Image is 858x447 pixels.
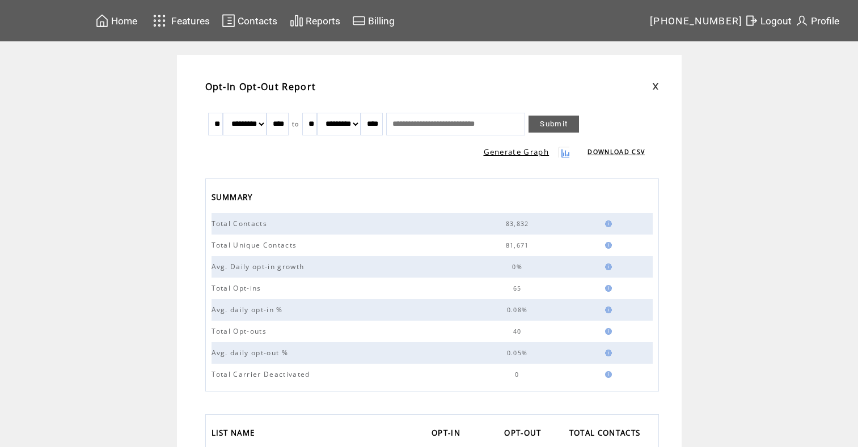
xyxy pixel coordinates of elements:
span: Home [111,15,137,27]
span: 0.08% [507,306,531,314]
a: OPT-IN [432,425,466,444]
span: 40 [513,327,525,335]
span: Logout [760,15,792,27]
span: LIST NAME [212,425,258,444]
img: help.gif [602,306,612,313]
span: SUMMARY [212,189,256,208]
a: Features [148,10,212,32]
span: Billing [368,15,395,27]
a: TOTAL CONTACTS [569,425,646,444]
span: Contacts [238,15,277,27]
img: chart.svg [290,14,303,28]
a: Home [94,12,139,29]
span: to [292,120,299,128]
img: help.gif [602,263,612,270]
img: help.gif [602,328,612,335]
span: TOTAL CONTACTS [569,425,644,444]
span: Total Opt-outs [212,326,270,336]
span: Avg. Daily opt-in growth [212,262,307,271]
span: 83,832 [506,220,532,228]
span: 65 [513,284,525,292]
a: Submit [529,116,579,133]
a: Reports [288,12,342,29]
img: help.gif [602,220,612,227]
span: Total Carrier Deactivated [212,369,313,379]
img: help.gif [602,371,612,378]
a: Contacts [220,12,279,29]
span: Avg. daily opt-out % [212,348,291,357]
a: Logout [743,12,793,29]
img: creidtcard.svg [352,14,366,28]
a: OPT-OUT [504,425,547,444]
img: profile.svg [795,14,809,28]
span: Total Opt-ins [212,283,264,293]
a: LIST NAME [212,425,261,444]
span: Total Contacts [212,219,270,228]
span: Total Unique Contacts [212,240,300,250]
span: Features [171,15,210,27]
a: DOWNLOAD CSV [588,148,645,156]
img: help.gif [602,285,612,292]
img: help.gif [602,242,612,249]
img: help.gif [602,350,612,356]
span: 0.05% [507,349,531,357]
span: Profile [811,15,839,27]
span: Opt-In Opt-Out Report [205,80,316,93]
a: Billing [350,12,396,29]
a: Profile [793,12,841,29]
img: home.svg [95,14,109,28]
span: [PHONE_NUMBER] [650,15,743,27]
img: features.svg [150,11,170,30]
span: 0 [515,371,522,378]
span: 0% [512,263,525,271]
img: exit.svg [745,14,758,28]
a: Generate Graph [484,147,550,157]
span: 81,671 [506,241,532,249]
span: OPT-OUT [504,425,544,444]
img: contacts.svg [222,14,235,28]
span: Avg. daily opt-in % [212,305,286,314]
span: Reports [306,15,340,27]
span: OPT-IN [432,425,463,444]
